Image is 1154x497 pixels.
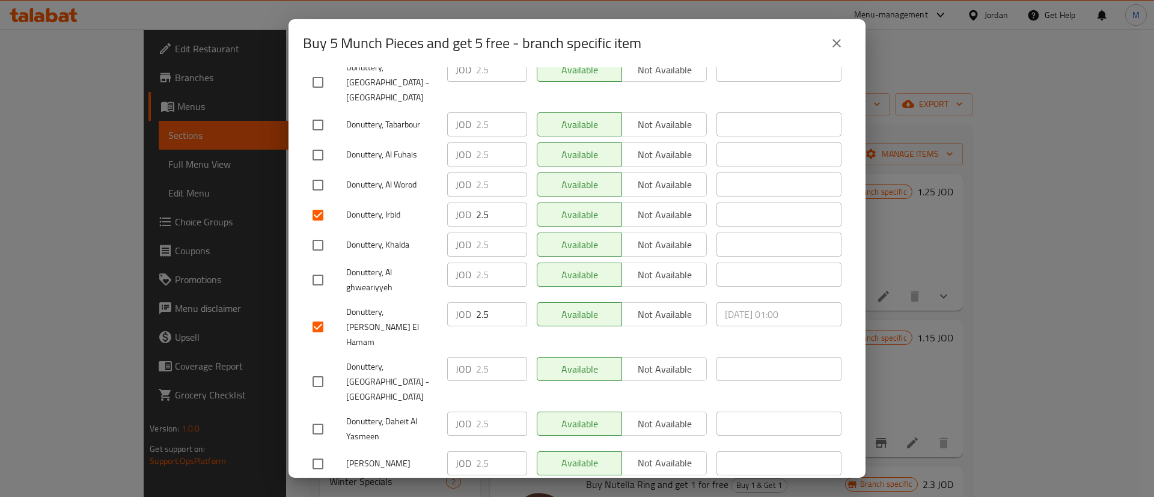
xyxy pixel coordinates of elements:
button: Available [537,203,622,227]
input: Please enter price [476,302,527,326]
span: [PERSON_NAME] [346,456,438,471]
input: Please enter price [476,412,527,436]
span: Donuttery, Irbid [346,207,438,222]
p: JOD [456,177,471,192]
span: Donuttery, [GEOGRAPHIC_DATA] - [GEOGRAPHIC_DATA] [346,359,438,404]
input: Please enter price [476,142,527,166]
p: JOD [456,63,471,77]
span: Donuttery, Tabarbour [346,117,438,132]
button: close [822,29,851,58]
button: Not available [621,203,707,227]
input: Please enter price [476,451,527,475]
span: Not available [627,206,702,224]
p: JOD [456,362,471,376]
span: Donuttery, Al Fuhais [346,147,438,162]
p: JOD [456,207,471,222]
span: Available [542,306,617,323]
input: Please enter price [476,58,527,82]
p: JOD [456,117,471,132]
span: Donuttery, Daheit Al Yasmeen [346,414,438,444]
span: Not available [627,306,702,323]
button: Available [537,302,622,326]
button: Not available [621,302,707,326]
input: Please enter price [476,172,527,197]
span: Donuttery, [GEOGRAPHIC_DATA] - [GEOGRAPHIC_DATA] [346,60,438,105]
p: JOD [456,267,471,282]
h2: Buy 5 Munch Pieces and get 5 free - branch specific item [303,34,641,53]
input: Please enter price [476,203,527,227]
input: Please enter price [476,263,527,287]
span: Donuttery, [PERSON_NAME] El Hamam [346,305,438,350]
p: JOD [456,456,471,471]
span: Available [542,206,617,224]
p: JOD [456,307,471,322]
span: Donuttery, Al Worod [346,177,438,192]
span: Donuttery, Al ghweariyyeh [346,265,438,295]
p: JOD [456,416,471,431]
input: Please enter price [476,357,527,381]
p: JOD [456,147,471,162]
input: Please enter price [476,112,527,136]
span: Donuttery, Khalda [346,237,438,252]
p: JOD [456,237,471,252]
input: Please enter price [476,233,527,257]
